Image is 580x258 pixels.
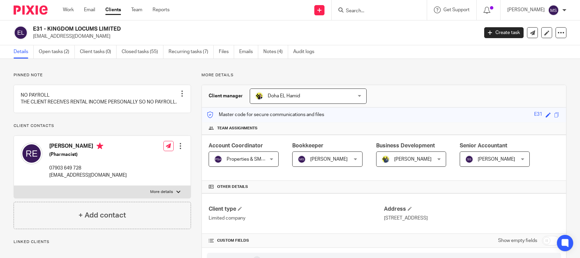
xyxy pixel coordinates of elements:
a: Audit logs [293,45,319,59]
h4: Client type [209,206,384,213]
img: svg%3E [21,143,42,164]
p: [STREET_ADDRESS] [384,215,559,222]
p: 07903 649 728 [49,165,127,172]
p: More details [150,189,173,195]
a: Open tasks (2) [39,45,75,59]
span: [PERSON_NAME] [310,157,348,162]
span: Properties & SMEs - AC [227,157,277,162]
span: Doha EL Hamid [268,94,300,98]
h4: + Add contact [78,210,126,221]
p: More details [201,72,566,78]
h2: E31 - KINGDOM LOCUMS LIMITED [33,26,386,33]
img: svg%3E [214,155,222,163]
a: Email [84,6,95,13]
span: Other details [217,184,248,190]
i: Primary [96,143,103,149]
a: Reports [153,6,170,13]
span: [PERSON_NAME] [394,157,432,162]
a: Team [131,6,142,13]
a: Details [14,45,34,59]
p: [EMAIL_ADDRESS][DOMAIN_NAME] [49,172,127,179]
h4: [PERSON_NAME] [49,143,127,151]
a: Emails [239,45,258,59]
img: Pixie [14,5,48,15]
h4: Address [384,206,559,213]
a: Create task [484,27,524,38]
span: Team assignments [217,126,258,131]
img: svg%3E [548,5,559,16]
img: svg%3E [465,155,473,163]
p: Limited company [209,215,384,222]
p: Pinned note [14,72,191,78]
span: Account Coordinator [209,143,263,148]
a: Recurring tasks (7) [169,45,214,59]
p: Linked clients [14,239,191,245]
span: [PERSON_NAME] [478,157,515,162]
img: svg%3E [14,26,28,40]
h5: (Pharmacist) [49,151,127,158]
p: Master code for secure communications and files [207,111,324,118]
span: Business Development [376,143,435,148]
input: Search [345,8,406,14]
a: Client tasks (0) [80,45,117,59]
a: Files [219,45,234,59]
h4: CUSTOM FIELDS [209,238,384,243]
label: Show empty fields [498,237,537,244]
a: Notes (4) [263,45,288,59]
span: Bookkeeper [292,143,323,148]
p: [EMAIL_ADDRESS][DOMAIN_NAME] [33,33,474,40]
img: svg%3E [298,155,306,163]
span: Get Support [443,7,470,12]
h3: Client manager [209,93,243,99]
a: Clients [105,6,121,13]
div: E31 [534,111,542,119]
p: [PERSON_NAME] [507,6,545,13]
a: Work [63,6,74,13]
img: Doha-Starbridge.jpg [255,92,263,100]
span: Senior Accountant [460,143,507,148]
img: Dennis-Starbridge.jpg [382,155,390,163]
a: Closed tasks (55) [122,45,163,59]
p: Client contacts [14,123,191,129]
